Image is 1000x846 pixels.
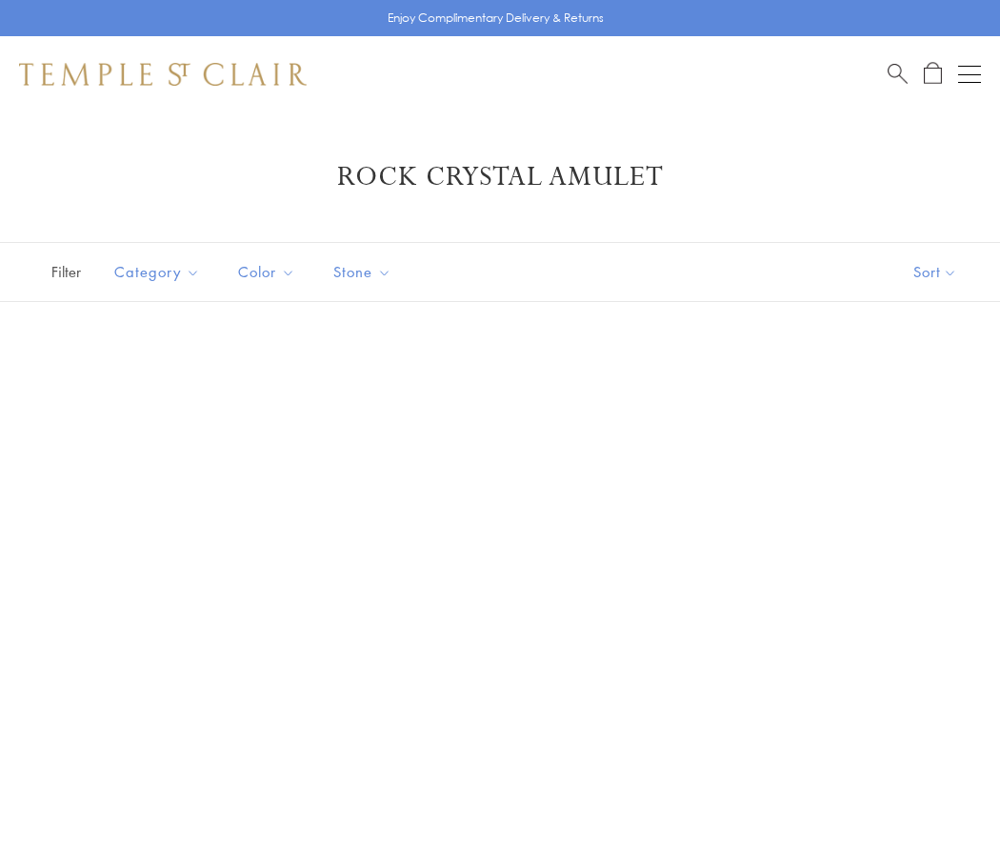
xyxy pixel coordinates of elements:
[224,251,310,293] button: Color
[924,62,942,86] a: Open Shopping Bag
[100,251,214,293] button: Category
[319,251,406,293] button: Stone
[888,62,908,86] a: Search
[105,260,214,284] span: Category
[388,9,604,28] p: Enjoy Complimentary Delivery & Returns
[958,63,981,86] button: Open navigation
[324,260,406,284] span: Stone
[870,243,1000,301] button: Show sort by
[19,63,307,86] img: Temple St. Clair
[48,160,952,194] h1: Rock Crystal Amulet
[229,260,310,284] span: Color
